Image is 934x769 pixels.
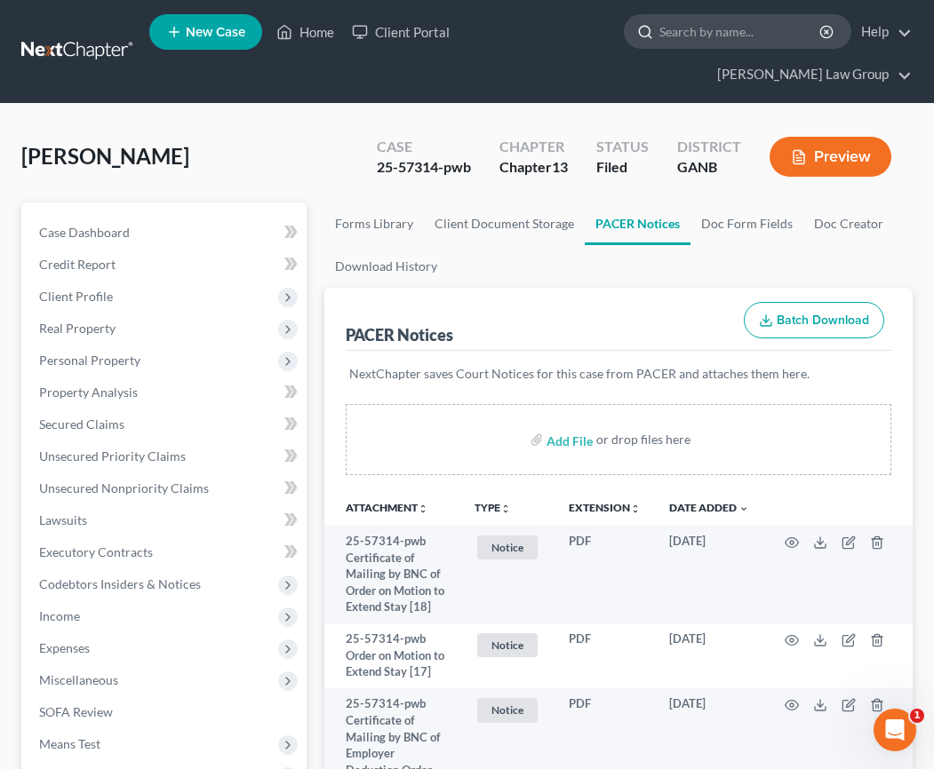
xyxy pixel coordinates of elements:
[346,324,453,345] div: PACER Notices
[475,533,540,562] a: Notice
[852,16,912,48] a: Help
[655,623,763,688] td: [DATE]
[475,695,540,725] a: Notice
[39,353,140,368] span: Personal Property
[39,640,90,655] span: Expenses
[39,416,124,432] span: Secured Claims
[39,672,118,687] span: Miscellaneous
[39,608,80,623] span: Income
[39,512,87,527] span: Lawsuits
[25,408,307,440] a: Secured Claims
[39,225,130,240] span: Case Dashboard
[25,536,307,568] a: Executory Contracts
[585,202,691,245] a: PACER Notices
[324,525,460,622] td: 25-57314-pwb Certificate of Mailing by BNC of Order on Motion to Extend Stay [18]
[39,289,113,304] span: Client Profile
[25,472,307,504] a: Unsecured Nonpriority Claims
[691,202,803,245] a: Doc Form Fields
[39,257,116,272] span: Credit Report
[25,696,307,728] a: SOFA Review
[377,157,471,178] div: 25-57314-pwb
[39,736,100,751] span: Means Test
[477,633,538,657] span: Notice
[630,503,641,514] i: unfold_more
[25,504,307,536] a: Lawsuits
[596,137,649,157] div: Status
[39,384,138,400] span: Property Analysis
[677,157,741,178] div: GANB
[418,503,428,514] i: unfold_more
[25,217,307,249] a: Case Dashboard
[349,365,888,383] p: NextChapter saves Court Notices for this case from PACER and attaches them here.
[324,245,448,288] a: Download History
[324,623,460,688] td: 25-57314-pwb Order on Motion to Extend Stay [17]
[677,137,741,157] div: District
[424,202,585,245] a: Client Document Storage
[324,202,424,245] a: Forms Library
[39,321,116,336] span: Real Property
[744,302,884,339] button: Batch Download
[552,158,568,175] span: 13
[475,630,540,660] a: Notice
[267,16,343,48] a: Home
[803,202,894,245] a: Doc Creator
[477,698,538,722] span: Notice
[659,15,822,48] input: Search by name...
[21,143,189,169] span: [PERSON_NAME]
[500,503,511,514] i: unfold_more
[39,576,201,591] span: Codebtors Insiders & Notices
[377,137,471,157] div: Case
[343,16,459,48] a: Client Portal
[25,377,307,408] a: Property Analysis
[770,137,891,177] button: Preview
[874,709,916,751] iframe: Intercom live chat
[569,501,641,514] a: Extensionunfold_more
[910,709,924,723] span: 1
[186,26,245,39] span: New Case
[25,249,307,281] a: Credit Report
[555,525,655,622] td: PDF
[477,535,538,559] span: Notice
[39,544,153,559] span: Executory Contracts
[475,503,511,514] button: TYPEunfold_more
[555,623,655,688] td: PDF
[39,704,113,719] span: SOFA Review
[777,313,869,328] span: Batch Download
[499,157,568,178] div: Chapter
[708,59,912,91] a: [PERSON_NAME] Law Group
[499,137,568,157] div: Chapter
[39,480,209,495] span: Unsecured Nonpriority Claims
[25,440,307,472] a: Unsecured Priority Claims
[669,501,749,514] a: Date Added expand_more
[39,448,186,464] span: Unsecured Priority Claims
[596,431,691,448] div: or drop files here
[738,503,749,514] i: expand_more
[596,157,649,178] div: Filed
[346,501,428,514] a: Attachmentunfold_more
[655,525,763,622] td: [DATE]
